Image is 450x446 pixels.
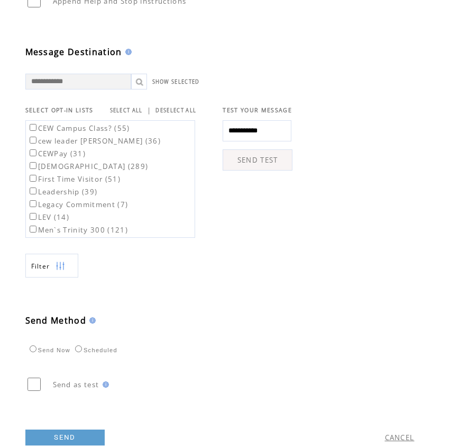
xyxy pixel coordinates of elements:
[27,174,121,184] label: First Time Visitor (51)
[25,46,122,58] span: Message Destination
[30,188,36,194] input: Leadership (39)
[86,317,96,324] img: help.gif
[30,226,36,233] input: Men`s Trinity 300 (121)
[152,78,200,85] a: SHOW SELECTED
[27,187,98,197] label: Leadership (39)
[122,49,132,55] img: help.gif
[147,105,151,115] span: |
[27,123,130,133] label: CEW Campus Class? (55)
[25,106,94,114] span: SELECT OPT-IN LISTS
[30,345,36,352] input: Send Now
[27,225,128,235] label: Men`s Trinity 300 (121)
[30,200,36,207] input: Legacy Commitment (7)
[25,430,105,445] a: SEND
[30,162,36,169] input: [DEMOGRAPHIC_DATA] (289)
[30,175,36,182] input: First Time Visitor (51)
[27,136,161,146] label: cew leader [PERSON_NAME] (36)
[27,200,128,209] label: Legacy Commitment (7)
[30,124,36,131] input: CEW Campus Class? (55)
[30,137,36,144] input: cew leader [PERSON_NAME] (36)
[99,381,109,388] img: help.gif
[155,107,196,114] a: DESELECT ALL
[31,262,50,271] span: Show filters
[27,149,86,158] label: CEWPay (31)
[27,212,70,222] label: LEV (14)
[56,254,65,278] img: filters.png
[30,149,36,156] input: CEWPay (31)
[53,380,99,389] span: Send as test
[27,347,70,353] label: Send Now
[72,347,117,353] label: Scheduled
[25,315,87,326] span: Send Method
[30,213,36,220] input: LEV (14)
[75,345,82,352] input: Scheduled
[223,106,292,114] span: TEST YOUR MESSAGE
[223,149,292,171] a: SEND TEST
[27,162,149,171] label: [DEMOGRAPHIC_DATA] (289)
[110,107,143,114] a: SELECT ALL
[385,433,415,442] a: CANCEL
[25,254,78,278] a: Filter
